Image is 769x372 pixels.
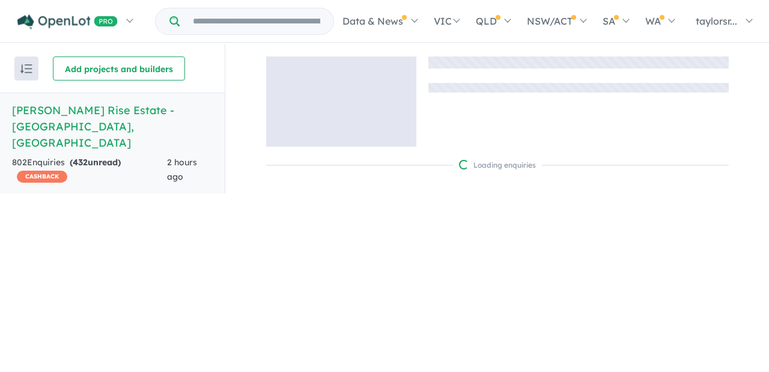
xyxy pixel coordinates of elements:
strong: ( unread) [70,157,121,168]
button: Add projects and builders [53,56,185,81]
div: 802 Enquir ies [12,156,167,184]
h5: [PERSON_NAME] Rise Estate - [GEOGRAPHIC_DATA] , [GEOGRAPHIC_DATA] [12,102,213,151]
span: taylorsr... [696,15,737,27]
span: 432 [73,157,88,168]
span: 2 hours ago [167,157,197,182]
img: sort.svg [20,64,32,73]
input: Try estate name, suburb, builder or developer [182,8,331,34]
img: Openlot PRO Logo White [17,14,118,29]
span: CASHBACK [17,171,67,183]
div: Loading enquiries [459,159,536,171]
